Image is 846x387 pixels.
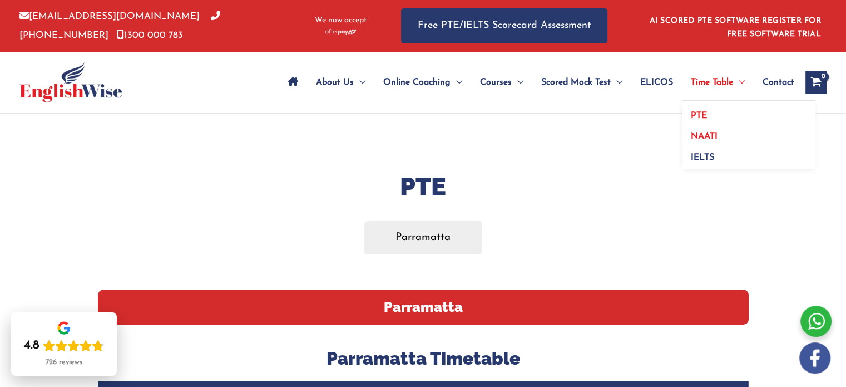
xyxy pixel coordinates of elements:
[682,143,815,169] a: IELTS
[307,63,374,102] a: About UsMenu Toggle
[19,12,220,40] a: [PHONE_NUMBER]
[805,71,827,94] a: View Shopping Cart, empty
[316,63,354,102] span: About Us
[631,63,682,102] a: ELICOS
[471,63,532,102] a: CoursesMenu Toggle
[401,8,607,43] a: Free PTE/IELTS Scorecard Assessment
[98,347,749,370] h3: Parramatta Timetable
[279,63,794,102] nav: Site Navigation: Main Menu
[763,63,794,102] span: Contact
[733,63,745,102] span: Menu Toggle
[46,358,82,367] div: 726 reviews
[383,63,451,102] span: Online Coaching
[611,63,622,102] span: Menu Toggle
[364,221,482,254] a: Parramatta
[691,63,733,102] span: Time Table
[650,17,822,38] a: AI SCORED PTE SOFTWARE REGISTER FOR FREE SOFTWARE TRIAL
[19,62,122,102] img: cropped-ew-logo
[532,63,631,102] a: Scored Mock TestMenu Toggle
[325,29,356,35] img: Afterpay-Logo
[480,63,512,102] span: Courses
[799,342,830,374] img: white-facebook.png
[754,63,794,102] a: Contact
[98,290,749,325] h2: Parramatta
[691,153,714,162] span: IELTS
[682,63,754,102] a: Time TableMenu Toggle
[691,111,707,120] span: PTE
[541,63,611,102] span: Scored Mock Test
[640,63,673,102] span: ELICOS
[451,63,462,102] span: Menu Toggle
[682,123,815,144] a: NAATI
[374,63,471,102] a: Online CoachingMenu Toggle
[354,63,365,102] span: Menu Toggle
[117,31,183,40] a: 1300 000 783
[691,132,718,141] span: NAATI
[682,101,815,123] a: PTE
[643,8,827,44] aside: Header Widget 1
[98,169,749,204] h1: PTE
[512,63,523,102] span: Menu Toggle
[315,15,367,26] span: We now accept
[24,338,104,354] div: Rating: 4.8 out of 5
[19,12,200,21] a: [EMAIL_ADDRESS][DOMAIN_NAME]
[24,338,39,354] div: 4.8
